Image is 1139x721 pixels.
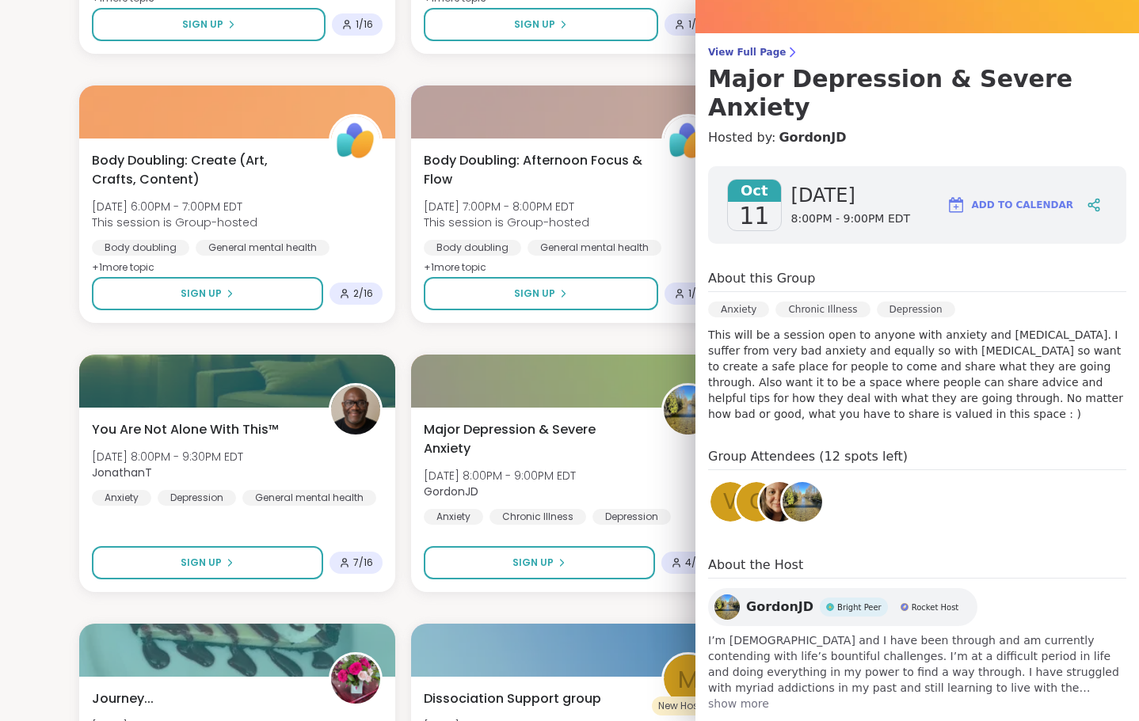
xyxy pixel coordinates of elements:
[331,655,380,704] img: Leeda10
[708,696,1126,712] span: show more
[783,482,822,522] img: GordonJD
[424,509,483,525] div: Anxiety
[424,214,589,230] span: This session is Group-hosted
[734,480,779,524] a: C
[757,480,802,524] a: violetthayley18
[514,17,555,32] span: Sign Up
[181,556,222,570] span: Sign Up
[182,17,223,32] span: Sign Up
[708,447,1126,470] h4: Group Attendees (12 spots left)
[826,603,834,611] img: Bright Peer
[528,240,661,256] div: General mental health
[749,487,764,518] span: C
[708,588,977,626] a: GordonJDGordonJDBright PeerBright PeerRocket HostRocket Host
[92,8,326,41] button: Sign Up
[92,689,154,708] span: Journey...
[708,480,752,524] a: V
[353,556,373,569] span: 7 / 16
[780,480,825,524] a: GordonJD
[972,198,1073,212] span: Add to Calendar
[939,186,1080,224] button: Add to Calendar
[424,8,657,41] button: Sign Up
[652,696,725,715] div: New Host! 🎉
[708,46,1126,122] a: View Full PageMajor Depression & Severe Anxiety
[424,689,601,708] span: Dissociation Support group
[708,65,1126,122] h3: Major Depression & Severe Anxiety
[775,302,870,317] div: Chronic Illness
[424,546,654,579] button: Sign Up
[92,490,151,506] div: Anxiety
[92,151,311,189] span: Body Doubling: Create (Art, Crafts, Content)
[837,601,882,613] span: Bright Peer
[92,449,243,465] span: [DATE] 8:00PM - 9:30PM EDT
[92,420,279,439] span: You Are Not Alone With This™
[92,465,152,480] b: JonathanT
[708,128,1126,147] h4: Hosted by:
[353,287,373,300] span: 2 / 16
[181,287,222,301] span: Sign Up
[688,287,706,300] span: 1 / 16
[664,116,713,165] img: ShareWell
[331,385,380,434] img: JonathanT
[708,556,1126,579] h4: About the Host
[708,269,815,288] h4: About this Group
[92,240,189,256] div: Body doubling
[331,116,380,165] img: ShareWell
[592,509,671,525] div: Depression
[196,240,330,256] div: General mental health
[685,556,706,569] span: 4 / 16
[746,598,813,617] span: GordonJD
[739,202,769,230] span: 11
[92,199,257,214] span: [DATE] 6:00PM - 7:00PM EDT
[424,277,657,310] button: Sign Up
[92,277,323,310] button: Sign Up
[490,509,586,525] div: Chronic Illness
[708,46,1126,59] span: View Full Page
[877,302,955,317] div: Depression
[708,632,1126,696] span: I’m [DEMOGRAPHIC_DATA] and I have been through and am currently contending with life’s bountiful ...
[947,195,966,214] img: ShareWell Logomark
[424,199,589,214] span: [DATE] 7:00PM - 8:00PM EDT
[760,482,799,522] img: violetthayley18
[901,603,909,611] img: Rocket Host
[708,302,769,317] div: Anxiety
[678,661,699,698] span: M
[242,490,376,506] div: General mental health
[728,180,781,202] span: Oct
[512,556,554,570] span: Sign Up
[723,487,737,518] span: V
[791,211,911,227] span: 8:00PM - 9:00PM EDT
[92,214,257,230] span: This session is Group-hosted
[92,546,323,579] button: Sign Up
[356,18,373,31] span: 1 / 16
[714,594,740,620] img: GordonJD
[779,128,846,147] a: GordonJD
[791,183,911,208] span: [DATE]
[424,420,643,458] span: Major Depression & Severe Anxiety
[424,468,576,484] span: [DATE] 8:00PM - 9:00PM EDT
[514,287,555,301] span: Sign Up
[708,327,1126,422] p: This will be a session open to anyone with anxiety and [MEDICAL_DATA]. I suffer from very bad anx...
[688,18,706,31] span: 1 / 16
[912,601,959,613] span: Rocket Host
[424,151,643,189] span: Body Doubling: Afternoon Focus & Flow
[424,484,478,499] b: GordonJD
[664,385,713,434] img: GordonJD
[424,240,521,256] div: Body doubling
[158,490,236,506] div: Depression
